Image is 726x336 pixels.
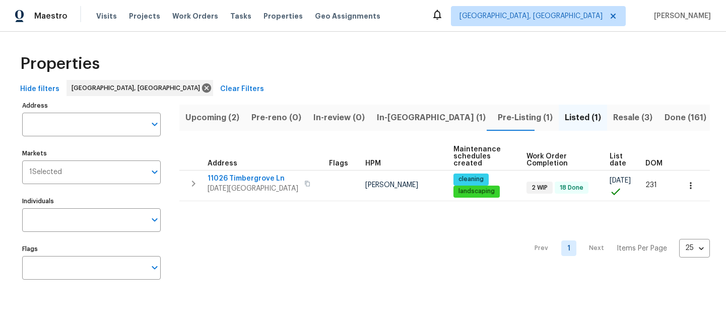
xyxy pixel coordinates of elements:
[29,168,62,177] span: 1 Selected
[329,160,348,167] span: Flags
[498,111,553,125] span: Pre-Listing (1)
[556,184,587,192] span: 18 Done
[208,160,237,167] span: Address
[526,153,592,167] span: Work Order Completion
[22,198,161,204] label: Individuals
[645,160,663,167] span: DOM
[527,184,552,192] span: 2 WIP
[22,246,161,252] label: Flags
[365,160,381,167] span: HPM
[665,111,706,125] span: Done (161)
[459,11,603,21] span: [GEOGRAPHIC_DATA], [GEOGRAPHIC_DATA]
[148,213,162,227] button: Open
[72,83,204,93] span: [GEOGRAPHIC_DATA], [GEOGRAPHIC_DATA]
[230,13,251,20] span: Tasks
[454,187,499,196] span: landscaping
[313,111,365,125] span: In-review (0)
[365,182,418,189] span: [PERSON_NAME]
[565,111,601,125] span: Listed (1)
[22,150,161,156] label: Markets
[617,243,667,254] p: Items Per Page
[208,184,298,194] span: [DATE][GEOGRAPHIC_DATA]
[172,11,218,21] span: Work Orders
[185,111,239,125] span: Upcoming (2)
[613,111,652,125] span: Resale (3)
[377,111,486,125] span: In-[GEOGRAPHIC_DATA] (1)
[148,261,162,275] button: Open
[251,111,301,125] span: Pre-reno (0)
[220,83,264,96] span: Clear Filters
[610,177,631,184] span: [DATE]
[34,11,68,21] span: Maestro
[20,83,59,96] span: Hide filters
[67,80,213,96] div: [GEOGRAPHIC_DATA], [GEOGRAPHIC_DATA]
[679,235,710,261] div: 25
[453,146,509,167] span: Maintenance schedules created
[16,80,63,99] button: Hide filters
[216,80,268,99] button: Clear Filters
[650,11,711,21] span: [PERSON_NAME]
[525,207,710,290] nav: Pagination Navigation
[96,11,117,21] span: Visits
[454,175,488,184] span: cleaning
[208,174,298,184] span: 11026 Timbergrove Ln
[263,11,303,21] span: Properties
[20,59,100,69] span: Properties
[315,11,380,21] span: Geo Assignments
[645,182,657,189] span: 231
[22,103,161,109] label: Address
[129,11,160,21] span: Projects
[561,240,576,256] a: Goto page 1
[610,153,628,167] span: List date
[148,117,162,131] button: Open
[148,165,162,179] button: Open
